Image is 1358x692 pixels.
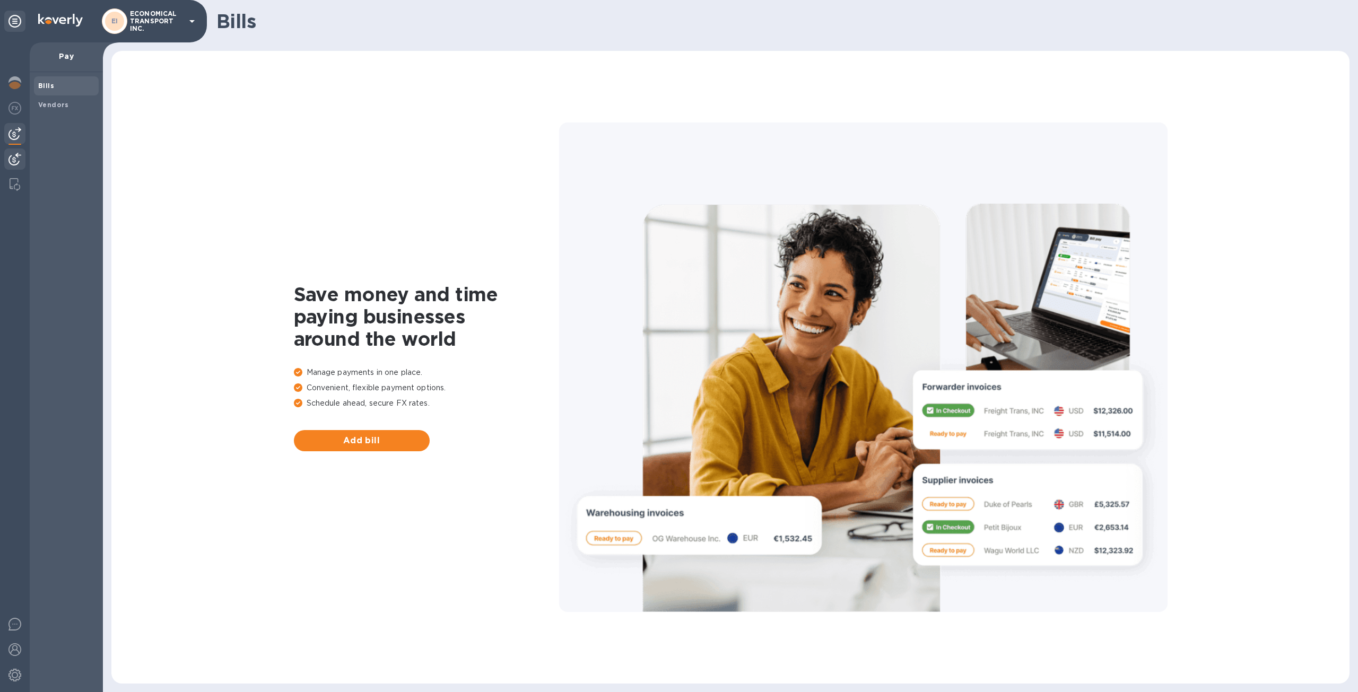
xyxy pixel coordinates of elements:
b: EI [111,17,118,25]
div: Unpin categories [4,11,25,32]
p: ECONOMICAL TRANSPORT INC. [130,10,183,32]
p: Schedule ahead, secure FX rates. [294,398,559,409]
b: Bills [38,82,54,90]
img: Logo [38,14,83,27]
p: Manage payments in one place. [294,367,559,378]
h1: Save money and time paying businesses around the world [294,283,559,350]
span: Add bill [302,434,421,447]
button: Add bill [294,430,430,451]
h1: Bills [216,10,1341,32]
img: Foreign exchange [8,102,21,115]
p: Pay [38,51,94,62]
b: Vendors [38,101,69,109]
p: Convenient, flexible payment options. [294,382,559,393]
